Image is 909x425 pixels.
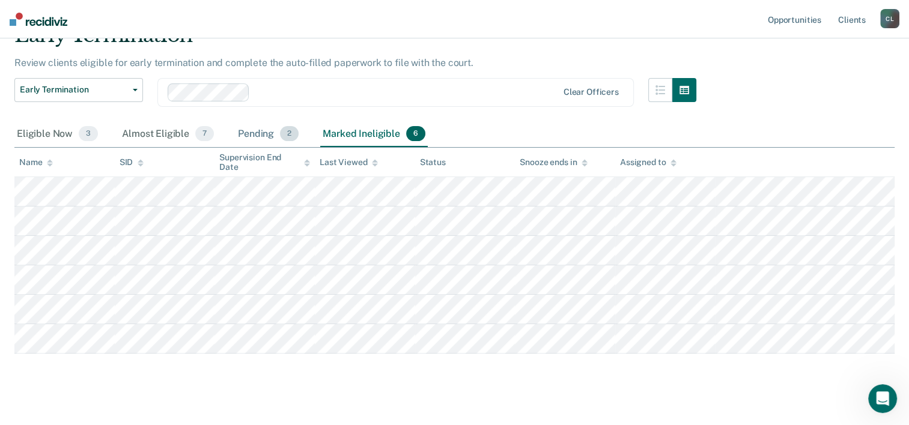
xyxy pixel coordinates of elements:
[520,157,588,167] div: Snooze ends in
[420,157,446,167] div: Status
[564,87,619,97] div: Clear officers
[14,78,143,102] button: Early Termination
[320,157,378,167] div: Last Viewed
[219,152,310,173] div: Supervision End Date
[320,121,428,148] div: Marked Ineligible6
[236,121,301,148] div: Pending2
[120,121,216,148] div: Almost Eligible7
[14,57,473,68] p: Review clients eligible for early termination and complete the auto-filled paperwork to file with...
[19,157,53,167] div: Name
[14,121,100,148] div: Eligible Now3
[120,157,144,167] div: SID
[195,126,214,142] span: 7
[406,126,425,142] span: 6
[79,126,98,142] span: 3
[280,126,299,142] span: 2
[10,13,67,26] img: Recidiviz
[880,9,899,28] div: C L
[620,157,676,167] div: Assigned to
[868,384,897,413] iframe: Intercom live chat
[14,23,696,57] div: Early Termination
[20,85,128,95] span: Early Termination
[880,9,899,28] button: CL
